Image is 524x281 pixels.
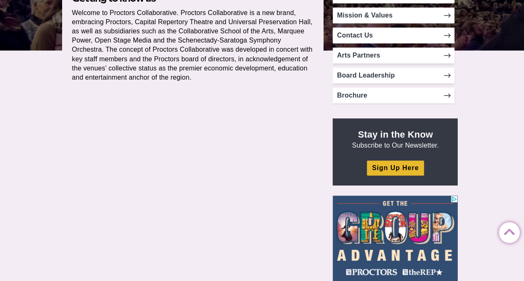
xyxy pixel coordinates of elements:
[343,128,448,150] p: Subscribe to Our Newsletter.
[333,8,454,23] a: Mission & Values
[333,88,454,103] a: Brochure
[499,223,516,239] a: Back to Top
[358,129,433,140] strong: Stay in the Know
[333,28,454,43] a: Contact Us
[333,68,454,83] a: Board Leadership
[367,161,424,175] a: Sign Up Here
[72,8,314,82] p: Welcome to Proctors Collaborative. Proctors Collaborative is a new brand, embracing Proctors, Cap...
[333,48,454,63] a: Arts Partners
